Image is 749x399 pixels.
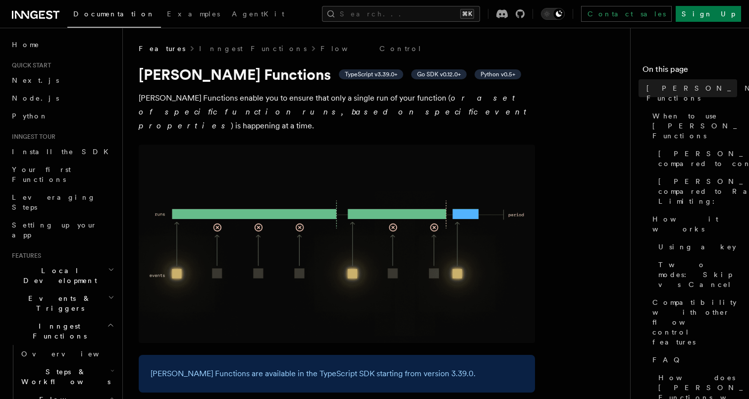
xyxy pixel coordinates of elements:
a: Compatibility with other flow control features [648,293,737,351]
a: Python [8,107,116,125]
span: Inngest Functions [8,321,107,341]
span: Local Development [8,266,108,285]
button: Local Development [8,262,116,289]
span: Documentation [73,10,155,18]
span: Examples [167,10,220,18]
span: Node.js [12,94,59,102]
span: Inngest tour [8,133,55,141]
a: Sign Up [676,6,741,22]
h4: On this page [642,63,737,79]
a: How it works [648,210,737,238]
span: TypeScript v3.39.0+ [345,70,397,78]
span: Install the SDK [12,148,114,156]
a: Documentation [67,3,161,28]
span: Quick start [8,61,51,69]
button: Steps & Workflows [17,363,116,391]
span: Go SDK v0.12.0+ [417,70,461,78]
span: Python [12,112,48,120]
span: Next.js [12,76,59,84]
a: Overview [17,345,116,363]
span: Features [8,252,41,260]
span: Home [12,40,40,50]
a: When to use [PERSON_NAME] Functions [648,107,737,145]
span: AgentKit [232,10,284,18]
span: Python v0.5+ [481,70,515,78]
a: [PERSON_NAME] compared to concurrency: [654,145,737,172]
a: [PERSON_NAME] compared to Rate Limiting: [654,172,737,210]
span: FAQ [652,355,685,365]
kbd: ⌘K [460,9,474,19]
a: Setting up your app [8,216,116,244]
a: Install the SDK [8,143,116,161]
span: Overview [21,350,123,358]
a: [PERSON_NAME] Functions [642,79,737,107]
a: AgentKit [226,3,290,27]
span: Your first Functions [12,166,71,183]
a: Node.js [8,89,116,107]
button: Toggle dark mode [541,8,565,20]
h1: [PERSON_NAME] Functions [139,65,535,83]
em: or a set of specific function runs, based on specific event properties [139,93,531,130]
a: Using a key [654,238,737,256]
span: Compatibility with other flow control features [652,297,737,347]
a: Next.js [8,71,116,89]
img: Singleton Functions only process one run at a time. [139,145,535,343]
a: FAQ [648,351,737,369]
button: Events & Triggers [8,289,116,317]
span: Steps & Workflows [17,367,110,387]
span: Two modes: Skip vs Cancel [658,260,737,289]
a: Your first Functions [8,161,116,188]
a: Inngest Functions [199,44,307,54]
span: Features [139,44,185,54]
a: Contact sales [581,6,672,22]
span: Leveraging Steps [12,193,96,211]
a: Two modes: Skip vs Cancel [654,256,737,293]
button: Search...⌘K [322,6,480,22]
p: [PERSON_NAME] Functions are available in the TypeScript SDK starting from version 3.39.0. [151,367,523,381]
a: Flow Control [321,44,422,54]
a: Examples [161,3,226,27]
a: Leveraging Steps [8,188,116,216]
button: Inngest Functions [8,317,116,345]
p: [PERSON_NAME] Functions enable you to ensure that only a single run of your function ( ) is happe... [139,91,535,133]
span: How it works [652,214,737,234]
span: Using a key [658,242,736,252]
span: Events & Triggers [8,293,108,313]
span: Setting up your app [12,221,97,239]
a: Home [8,36,116,54]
